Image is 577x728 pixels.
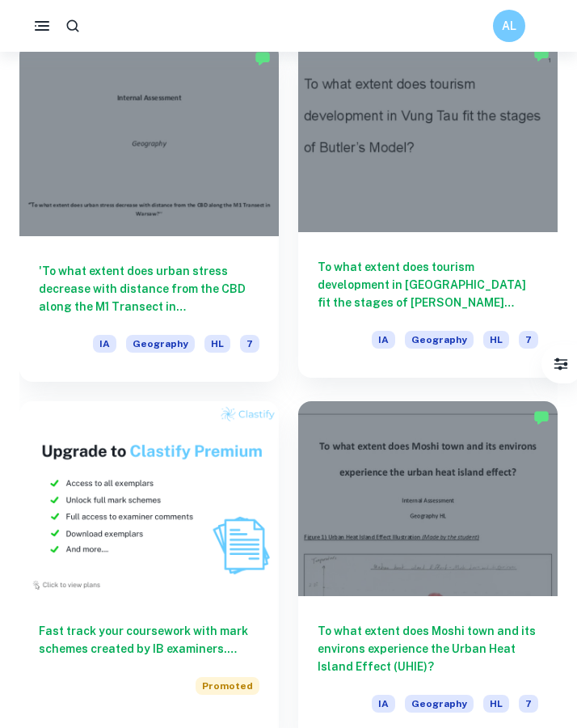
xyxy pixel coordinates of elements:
[255,50,271,66] img: Marked
[405,331,474,349] span: Geography
[126,335,195,353] span: Geography
[533,46,550,62] img: Marked
[483,695,509,713] span: HL
[298,42,558,383] a: To what extent does tourism development in [GEOGRAPHIC_DATA] fit the stages of [PERSON_NAME] Mode...
[519,331,538,349] span: 7
[519,695,538,713] span: 7
[372,331,395,349] span: IA
[93,335,116,353] span: IA
[240,335,259,353] span: 7
[204,335,230,353] span: HL
[318,258,538,311] h6: To what extent does tourism development in [GEOGRAPHIC_DATA] fit the stages of [PERSON_NAME] Model?
[372,695,395,713] span: IA
[19,401,279,596] img: Thumbnail
[196,677,259,695] span: Promoted
[405,695,474,713] span: Geography
[500,17,519,35] h6: AL
[39,622,259,658] h6: Fast track your coursework with mark schemes created by IB examiners. Upgrade now
[545,348,577,380] button: Filter
[39,262,259,315] h6: 'To what extent does urban stress decrease with distance from the CBD along the M1 Transect in [G...
[493,10,525,42] button: AL
[318,622,538,675] h6: To what extent does Moshi town and its environs experience the Urban Heat Island Effect (UHIE)?
[19,42,279,383] a: 'To what extent does urban stress decrease with distance from the CBD along the M1 Transect in [G...
[483,331,509,349] span: HL
[533,409,550,425] img: Marked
